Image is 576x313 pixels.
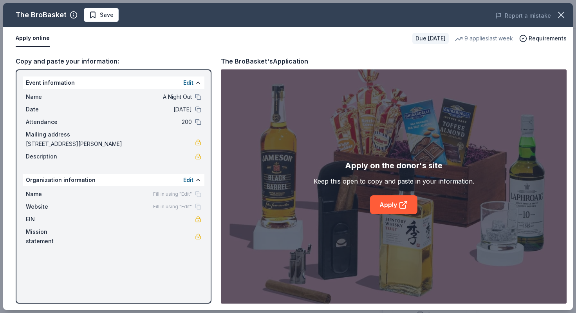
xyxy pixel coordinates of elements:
[78,92,192,102] span: A Night Out
[26,105,78,114] span: Date
[26,130,201,139] div: Mailing address
[26,152,78,161] span: Description
[23,76,204,89] div: Event information
[495,11,551,20] button: Report a mistake
[183,175,193,185] button: Edit
[345,159,442,172] div: Apply on the donor's site
[314,177,474,186] div: Keep this open to copy and paste in your information.
[26,189,78,199] span: Name
[26,215,78,224] span: EIN
[26,202,78,211] span: Website
[412,33,449,44] div: Due [DATE]
[153,204,192,210] span: Fill in using "Edit"
[16,56,211,66] div: Copy and paste your information:
[16,9,67,21] div: The BroBasket
[100,10,114,20] span: Save
[23,174,204,186] div: Organization information
[529,34,567,43] span: Requirements
[26,92,78,102] span: Name
[26,139,195,149] span: [STREET_ADDRESS][PERSON_NAME]
[84,8,119,22] button: Save
[78,105,192,114] span: [DATE]
[16,30,50,47] button: Apply online
[26,227,78,246] span: Mission statement
[455,34,513,43] div: 9 applies last week
[370,195,417,214] a: Apply
[26,117,78,127] span: Attendance
[153,191,192,197] span: Fill in using "Edit"
[519,34,567,43] button: Requirements
[221,56,308,66] div: The BroBasket's Application
[183,78,193,87] button: Edit
[78,117,192,127] span: 200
